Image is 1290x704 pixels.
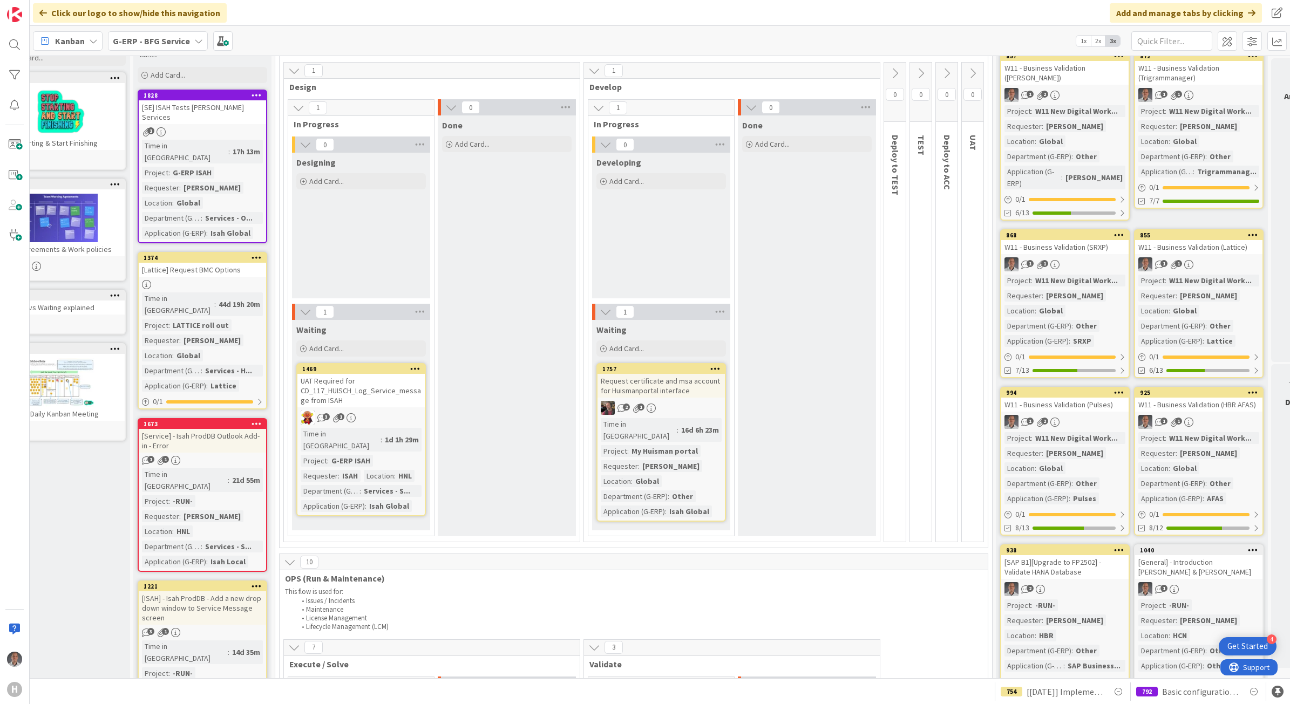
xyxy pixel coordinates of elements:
[1071,320,1073,332] span: :
[1149,365,1163,376] span: 6/13
[296,363,426,516] a: 1469UAT Required for CD_117_HUISCH_Log_Service_message from ISAHLCTime in [GEOGRAPHIC_DATA]:1d 1h...
[1035,462,1036,474] span: :
[1138,477,1205,489] div: Department (G-ERP)
[1001,350,1129,364] div: 0/1
[206,380,208,392] span: :
[1140,52,1262,60] div: 872
[1001,51,1129,85] div: 857W11 - Business Validation ([PERSON_NAME])
[1166,105,1254,117] div: W11 New Digital Work...
[302,365,425,373] div: 1469
[168,167,170,179] span: :
[1205,151,1207,162] span: :
[181,334,243,346] div: [PERSON_NAME]
[139,91,266,100] div: 1828
[1004,257,1019,271] img: PS
[1140,389,1262,397] div: 925
[1138,135,1169,147] div: Location
[301,455,327,467] div: Project
[1041,260,1048,267] span: 1
[1061,172,1063,183] span: :
[172,197,174,209] span: :
[1004,320,1071,332] div: Department (G-ERP)
[601,401,615,415] img: BF
[1015,194,1026,205] span: 0 / 1
[1036,462,1065,474] div: Global
[638,460,640,472] span: :
[1138,290,1176,302] div: Requester
[1160,418,1167,425] span: 1
[1134,50,1264,209] a: 872W11 - Business Validation (Trigrammanager)PSProject:W11 New Digital Work...Requester:[PERSON_N...
[1169,135,1170,147] span: :
[755,139,790,149] span: Add Card...
[1204,335,1235,347] div: Lattice
[1033,105,1121,117] div: W11 New Digital Work...
[1166,275,1254,286] div: W11 New Digital Work...
[1176,447,1177,459] span: :
[206,227,208,239] span: :
[229,474,263,486] div: 21d 55m
[142,468,228,492] div: Time in [GEOGRAPHIC_DATA]
[144,420,266,428] div: 1673
[1170,305,1199,317] div: Global
[201,365,202,377] span: :
[1073,320,1099,332] div: Other
[162,456,169,463] span: 1
[142,334,179,346] div: Requester
[1138,305,1169,317] div: Location
[1035,135,1036,147] span: :
[201,212,202,224] span: :
[677,424,678,436] span: :
[601,475,631,487] div: Location
[1004,105,1031,117] div: Project
[323,413,330,420] span: 3
[1001,388,1129,398] div: 994
[1135,51,1262,85] div: 872W11 - Business Validation (Trigrammanager)
[1071,151,1073,162] span: :
[1073,477,1099,489] div: Other
[1004,493,1069,504] div: Application (G-ERP)
[1004,135,1035,147] div: Location
[1073,151,1099,162] div: Other
[1138,275,1165,286] div: Project
[1043,447,1106,459] div: [PERSON_NAME]
[668,490,669,502] span: :
[1207,320,1233,332] div: Other
[144,254,266,262] div: 1374
[596,363,726,522] a: 1757Request certificate and msa account for Huismanportal interfaceBFTime in [GEOGRAPHIC_DATA]:16...
[1042,290,1043,302] span: :
[1207,151,1233,162] div: Other
[1149,195,1159,207] span: 7/7
[1160,91,1167,98] span: 1
[1204,493,1226,504] div: AFAS
[168,495,170,507] span: :
[142,197,172,209] div: Location
[1031,432,1033,444] span: :
[297,411,425,425] div: LC
[142,227,206,239] div: Application (G-ERP)
[174,197,203,209] div: Global
[1194,166,1259,177] div: Trigrammanag...
[2,345,125,353] div: 893
[1035,305,1036,317] span: :
[168,319,170,331] span: :
[170,167,214,179] div: G-ERP ISAH
[601,445,627,457] div: Project
[609,176,644,186] span: Add Card...
[340,470,361,482] div: ISAH
[139,263,266,277] div: [Lattice] Request BMC Options
[1135,230,1262,254] div: 855W11 - Business Validation (Lattice)
[142,212,201,224] div: Department (G-ERP)
[2,74,125,82] div: 891
[1134,387,1264,536] a: 925W11 - Business Validation (HBR AFAS)PSProject:W11 New Digital Work...Requester:[PERSON_NAME]Lo...
[1041,418,1048,425] span: 2
[1004,275,1031,286] div: Project
[1135,230,1262,240] div: 855
[609,344,644,353] span: Add Card...
[1000,50,1130,221] a: 857W11 - Business Validation ([PERSON_NAME])PSProject:W11 New Digital Work...Requester:[PERSON_NA...
[1070,335,1094,347] div: SRXP
[1135,388,1262,398] div: 925
[139,419,266,453] div: 1673[Service] - Isah ProdDB Outlook Add-in - Error
[338,470,340,482] span: :
[396,470,415,482] div: HNL
[139,100,266,124] div: [SE] ISAH Tests [PERSON_NAME] Services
